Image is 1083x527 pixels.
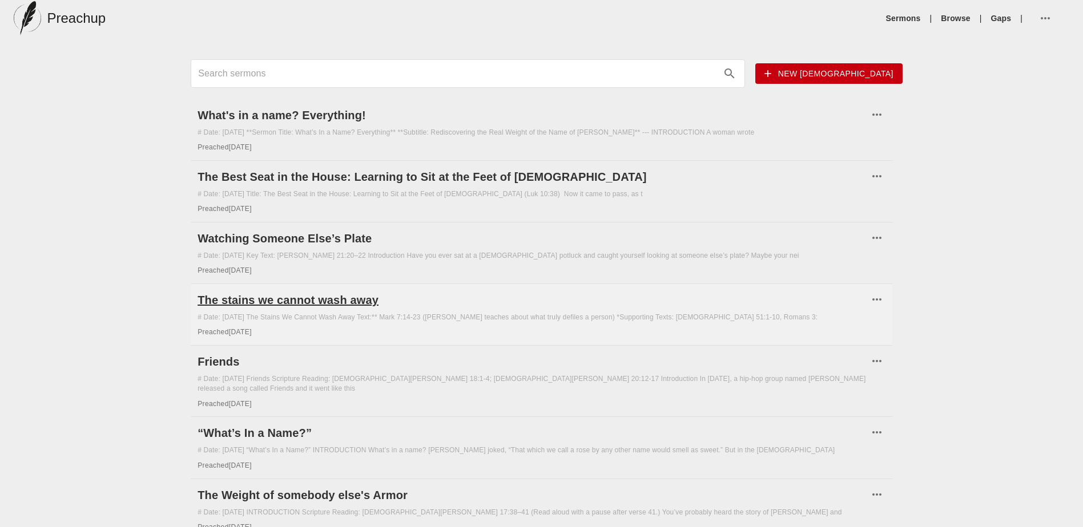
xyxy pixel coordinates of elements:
li: | [975,13,987,24]
h5: Preachup [47,9,106,27]
div: # Date: [DATE] Friends Scripture Reading: [DEMOGRAPHIC_DATA][PERSON_NAME] 18:1-4; [DEMOGRAPHIC_DA... [198,374,885,394]
a: Browse [941,13,970,24]
a: What's in a name? Everything! [198,106,868,124]
a: “What’s In a Name?” [198,424,868,442]
a: The Best Seat in the House: Learning to Sit at the Feet of [DEMOGRAPHIC_DATA] [198,168,868,186]
a: Friends [198,352,868,371]
li: | [1016,13,1027,24]
div: # Date: [DATE] INTRODUCTION Scripture Reading: [DEMOGRAPHIC_DATA][PERSON_NAME] 17:38–41 (Read alo... [198,508,885,517]
button: New [DEMOGRAPHIC_DATA] [755,63,903,84]
input: Search sermons [198,64,717,83]
span: Preached [DATE] [198,400,252,408]
span: Preached [DATE] [198,143,252,151]
div: # Date: [DATE] “What’s In a Name?” INTRODUCTION What’s in a name? [PERSON_NAME] joked, “That whic... [198,445,885,455]
div: # Date: [DATE] Key Text: [PERSON_NAME] 21:20–22 Introduction Have you ever sat at a [DEMOGRAPHIC_... [198,251,885,261]
span: Preached [DATE] [198,266,252,274]
a: Sermons [886,13,921,24]
div: # Date: [DATE] Title: The Best Seat in the House: Learning to Sit at the Feet of [DEMOGRAPHIC_DAT... [198,189,885,199]
div: # Date: [DATE] **Sermon Title: What’s In a Name? Everything** **Subtitle: Rediscovering the Real ... [198,128,885,137]
a: The stains we cannot wash away [198,291,868,309]
a: Watching Someone Else’s Plate [198,229,868,248]
img: preachup-logo.png [14,1,41,35]
div: # Date: [DATE] The Stains We Cannot Wash Away Text:** Mark 7:14-23 ([PERSON_NAME] teaches about w... [198,313,885,322]
iframe: Drift Widget Chat Controller [1026,470,1069,513]
span: Preached [DATE] [198,461,252,469]
a: The Weight of somebody else's Armor [198,486,868,504]
span: New [DEMOGRAPHIC_DATA] [764,67,893,81]
span: Preached [DATE] [198,205,252,213]
li: | [925,13,937,24]
span: Preached [DATE] [198,328,252,336]
a: Gaps [991,13,1012,24]
button: search [717,61,742,86]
